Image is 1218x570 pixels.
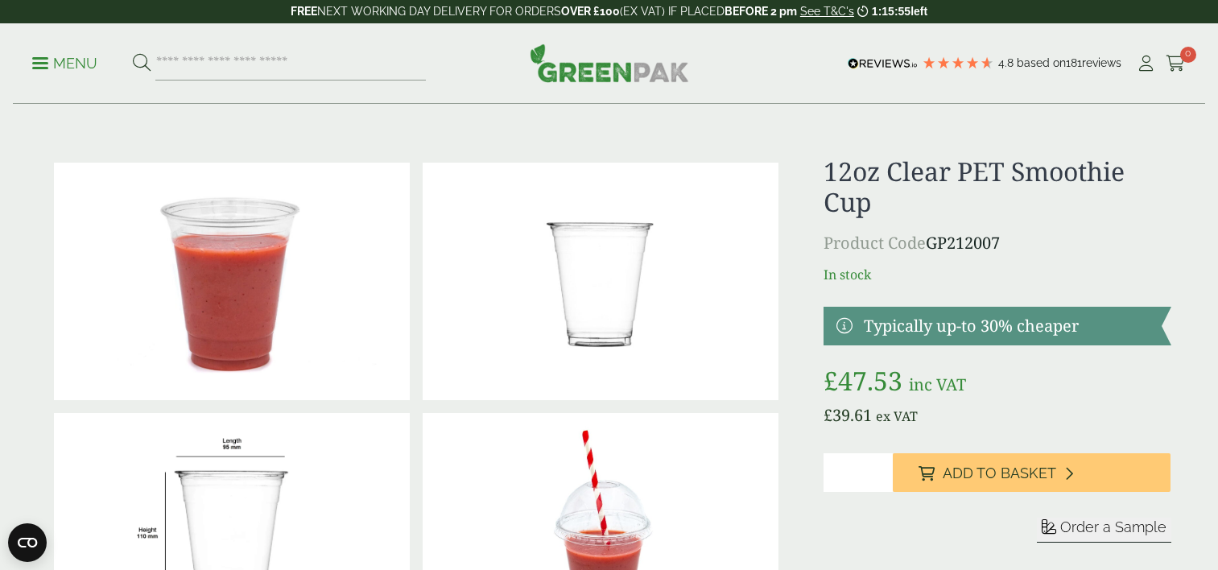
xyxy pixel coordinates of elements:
[910,5,927,18] span: left
[876,407,918,425] span: ex VAT
[848,58,918,69] img: REVIEWS.io
[824,404,832,426] span: £
[893,453,1171,492] button: Add to Basket
[824,404,872,426] bdi: 39.61
[1136,56,1156,72] i: My Account
[872,5,910,18] span: 1:15:55
[998,56,1017,69] span: 4.8
[1082,56,1121,69] span: reviews
[1180,47,1196,63] span: 0
[725,5,797,18] strong: BEFORE 2 pm
[1166,56,1186,72] i: Cart
[824,363,838,398] span: £
[1060,518,1166,535] span: Order a Sample
[824,231,1171,255] p: GP212007
[1066,56,1082,69] span: 181
[1166,52,1186,76] a: 0
[1017,56,1066,69] span: Based on
[8,523,47,562] button: Open CMP widget
[943,465,1056,482] span: Add to Basket
[824,156,1171,218] h1: 12oz Clear PET Smoothie Cup
[423,163,778,400] img: 12oz Clear PET Smoothie Cup 0
[824,232,926,254] span: Product Code
[922,56,994,70] div: 4.78 Stars
[824,265,1171,284] p: In stock
[291,5,317,18] strong: FREE
[32,54,97,73] p: Menu
[561,5,620,18] strong: OVER £100
[530,43,689,82] img: GreenPak Supplies
[54,163,410,400] img: 12oz PET Smoothie Cup With Raspberry Smoothie No Lid
[824,363,902,398] bdi: 47.53
[800,5,854,18] a: See T&C's
[32,54,97,70] a: Menu
[1037,518,1171,543] button: Order a Sample
[909,374,966,395] span: inc VAT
